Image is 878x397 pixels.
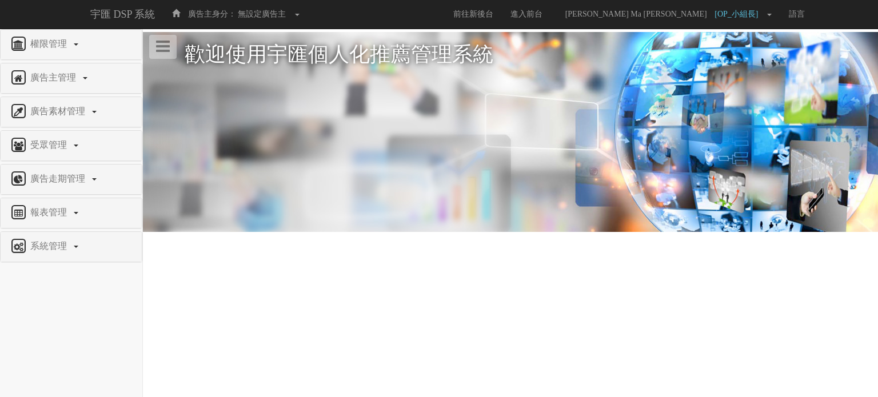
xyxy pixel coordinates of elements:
h1: 歡迎使用宇匯個人化推薦管理系統 [185,43,836,66]
span: [PERSON_NAME] Ma [PERSON_NAME] [560,10,713,18]
span: [OP_小組長] [715,10,764,18]
span: 權限管理 [27,39,73,49]
a: 權限管理 [9,35,133,54]
span: 廣告主管理 [27,73,82,82]
span: 廣告素材管理 [27,106,91,116]
span: 廣告主身分： [188,10,236,18]
a: 廣告素材管理 [9,103,133,121]
span: 系統管理 [27,241,73,251]
span: 報表管理 [27,207,73,217]
a: 受眾管理 [9,137,133,155]
span: 廣告走期管理 [27,174,91,183]
a: 報表管理 [9,204,133,222]
span: 無設定廣告主 [238,10,286,18]
span: 受眾管理 [27,140,73,150]
a: 廣告走期管理 [9,170,133,189]
a: 廣告主管理 [9,69,133,87]
a: 系統管理 [9,238,133,256]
